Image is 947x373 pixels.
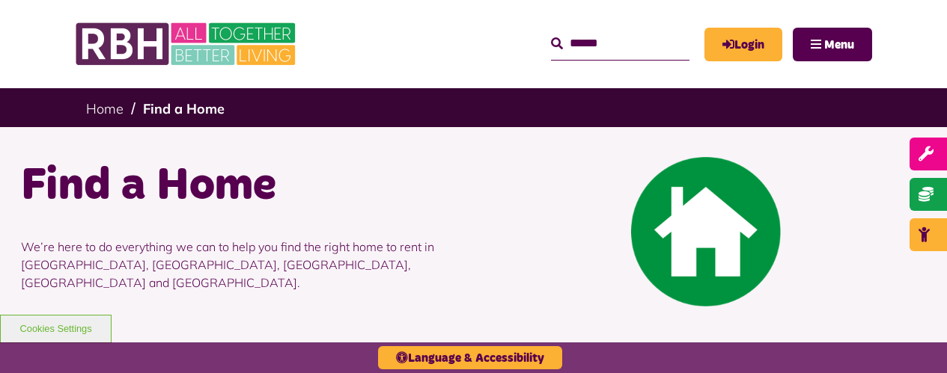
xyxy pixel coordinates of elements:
a: MyRBH [704,28,782,61]
a: Home [86,100,124,117]
img: Find A Home [631,157,781,306]
iframe: Netcall Web Assistant for live chat [880,306,947,373]
button: Navigation [793,28,872,61]
p: We’re here to do everything we can to help you find the right home to rent in [GEOGRAPHIC_DATA], ... [21,215,463,314]
a: Find a Home [143,100,225,117]
h1: Find a Home [21,157,463,215]
button: Language & Accessibility [378,346,562,369]
span: Menu [824,39,854,51]
img: RBH [75,15,299,73]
